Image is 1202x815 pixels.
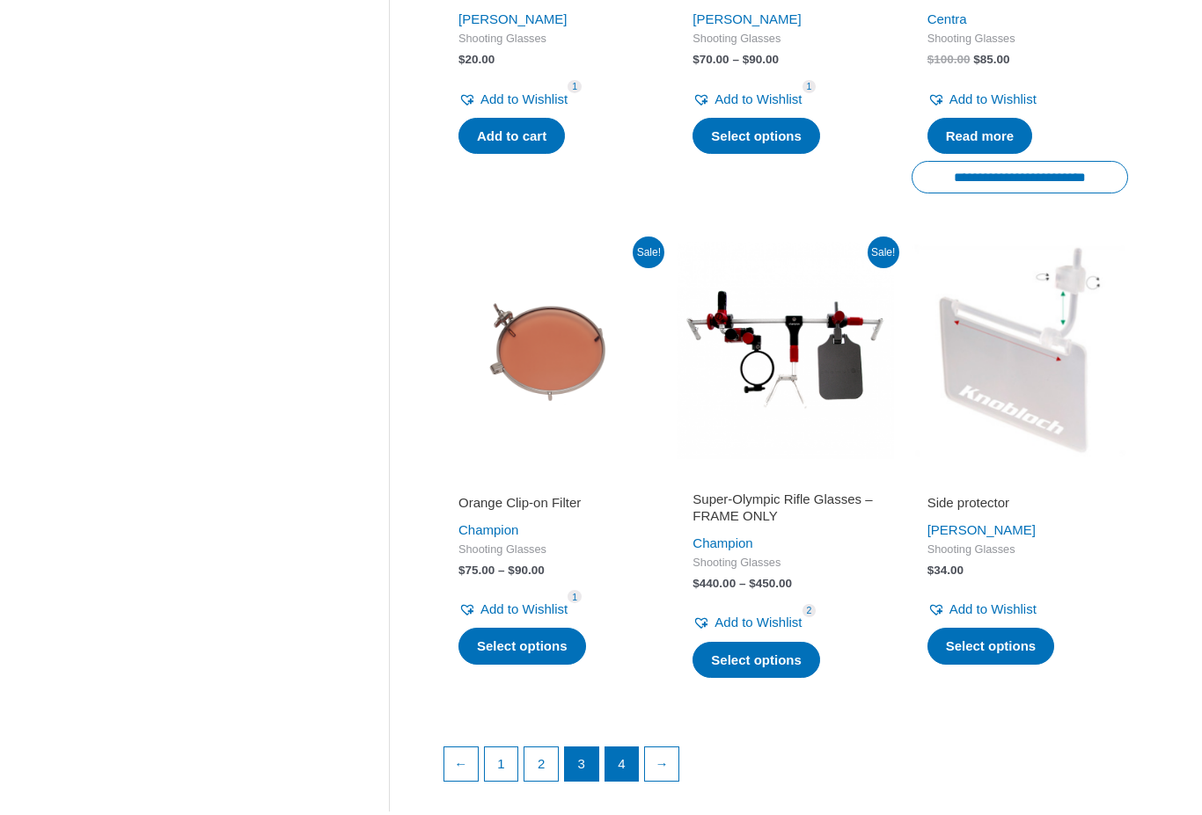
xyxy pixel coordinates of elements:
[927,11,967,26] a: Centra
[605,747,639,781] a: Page 4
[693,577,736,590] bdi: 440.00
[693,491,877,532] a: Super-Olympic Rifle Glasses – FRAME ONLY
[912,242,1128,458] img: Side protector
[444,747,478,781] a: ←
[743,53,750,66] span: $
[458,87,568,112] a: Add to Wishlist
[749,577,792,590] bdi: 450.00
[458,53,465,66] span: $
[458,564,465,577] span: $
[949,91,1037,106] span: Add to Wishlist
[715,91,802,106] span: Add to Wishlist
[508,564,544,577] bdi: 90.00
[524,747,558,781] a: Page 2
[973,53,980,66] span: $
[949,601,1037,616] span: Add to Wishlist
[973,53,1009,66] bdi: 85.00
[568,80,582,93] span: 1
[633,236,664,268] span: Sale!
[927,564,964,577] bdi: 34.00
[458,494,643,518] a: Orange Clip-on Filter
[927,32,1112,47] span: Shooting Glasses
[568,590,582,603] span: 1
[927,522,1036,537] a: [PERSON_NAME]
[927,53,934,66] span: $
[693,642,820,679] a: Select options for “Super-Olympic Rifle Glasses - FRAME ONLY”
[739,577,746,590] span: –
[693,610,802,635] a: Add to Wishlist
[485,747,518,781] a: Page 1
[693,556,877,571] span: Shooting Glasses
[927,494,1112,518] a: Side protector
[803,80,817,93] span: 1
[927,87,1037,112] a: Add to Wishlist
[927,118,1033,155] a: Read more about “Centra Clip-on Iris”
[927,564,934,577] span: $
[458,564,495,577] bdi: 75.00
[803,604,817,617] span: 2
[458,597,568,622] a: Add to Wishlist
[458,118,565,155] a: Add to cart: “Special adjusting slide for K5”
[693,11,801,26] a: [PERSON_NAME]
[732,53,739,66] span: –
[677,242,893,458] img: Super-Olympic Rifle Glasses
[458,32,643,47] span: Shooting Glasses
[693,118,820,155] a: Select options for “K5 Clip-on Filter”
[443,242,659,458] img: Orange Clip-on Filter
[693,53,729,66] bdi: 70.00
[443,746,1128,790] nav: Product Pagination
[715,615,802,629] span: Add to Wishlist
[927,53,971,66] bdi: 100.00
[927,597,1037,622] a: Add to Wishlist
[927,469,1112,491] iframe: Customer reviews powered by Trustpilot
[868,236,899,268] span: Sale!
[693,53,700,66] span: $
[458,11,567,26] a: [PERSON_NAME]
[927,494,1112,512] h2: Side protector
[693,577,700,590] span: $
[458,53,495,66] bdi: 20.00
[693,32,877,47] span: Shooting Glasses
[458,542,643,557] span: Shooting Glasses
[693,491,877,525] h2: Super-Olympic Rifle Glasses – FRAME ONLY
[743,53,779,66] bdi: 90.00
[565,747,598,781] span: Page 3
[480,91,568,106] span: Add to Wishlist
[458,469,643,491] iframe: Customer reviews powered by Trustpilot
[693,87,802,112] a: Add to Wishlist
[749,577,756,590] span: $
[480,601,568,616] span: Add to Wishlist
[458,522,518,537] a: Champion
[693,469,877,491] iframe: Customer reviews powered by Trustpilot
[645,747,678,781] a: →
[508,564,515,577] span: $
[927,628,1055,665] a: Select options for “Side protector”
[458,494,643,512] h2: Orange Clip-on Filter
[927,542,1112,557] span: Shooting Glasses
[693,535,752,550] a: Champion
[498,564,505,577] span: –
[458,628,586,665] a: Select options for “Orange Clip-on Filter”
